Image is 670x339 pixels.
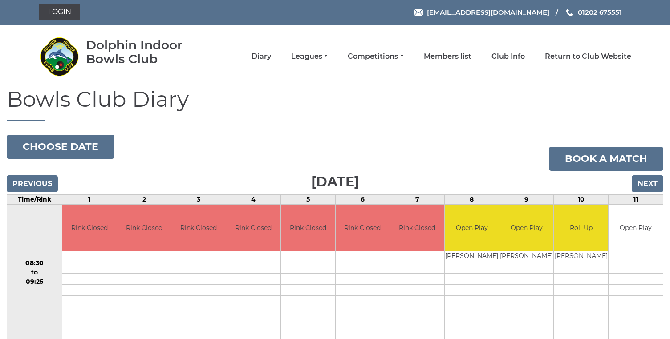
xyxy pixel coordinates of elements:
a: Diary [252,52,271,61]
a: Competitions [348,52,403,61]
td: Rink Closed [226,205,280,251]
button: Choose date [7,135,114,159]
td: Rink Closed [390,205,444,251]
td: Open Play [499,205,554,251]
input: Previous [7,175,58,192]
td: Rink Closed [281,205,335,251]
td: 6 [335,194,390,204]
td: Rink Closed [336,205,390,251]
td: [PERSON_NAME] [445,251,499,262]
div: Dolphin Indoor Bowls Club [86,38,208,66]
a: Leagues [291,52,328,61]
td: 1 [62,194,117,204]
td: Time/Rink [7,194,62,204]
td: Rink Closed [117,205,171,251]
td: 7 [390,194,445,204]
a: Book a match [549,147,663,171]
td: Rink Closed [62,205,117,251]
td: Rink Closed [171,205,226,251]
td: [PERSON_NAME] [499,251,554,262]
td: Open Play [445,205,499,251]
td: 10 [554,194,609,204]
img: Email [414,9,423,16]
input: Next [632,175,663,192]
td: 8 [444,194,499,204]
td: [PERSON_NAME] [554,251,608,262]
td: 9 [499,194,554,204]
td: 5 [280,194,335,204]
a: Phone us 01202 675551 [565,7,622,17]
img: Phone us [566,9,573,16]
h1: Bowls Club Diary [7,88,663,121]
a: Club Info [491,52,525,61]
td: 2 [117,194,171,204]
td: 3 [171,194,226,204]
span: [EMAIL_ADDRESS][DOMAIN_NAME] [427,8,549,16]
td: 4 [226,194,281,204]
td: 11 [609,194,663,204]
td: Open Play [609,205,663,251]
td: Roll Up [554,205,608,251]
img: Dolphin Indoor Bowls Club [39,36,79,77]
a: Members list [424,52,471,61]
span: 01202 675551 [578,8,622,16]
a: Login [39,4,80,20]
a: Return to Club Website [545,52,631,61]
a: Email [EMAIL_ADDRESS][DOMAIN_NAME] [414,7,549,17]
